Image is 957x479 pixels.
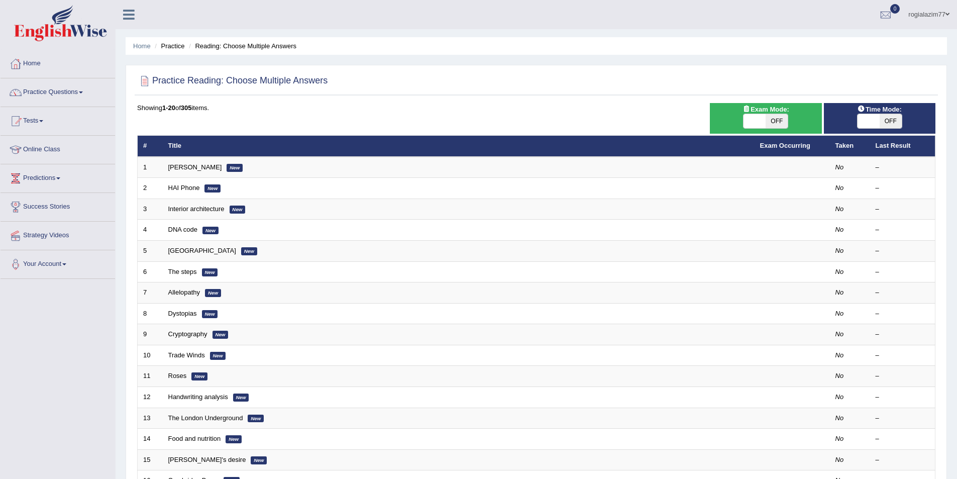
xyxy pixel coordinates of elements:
[202,268,218,276] em: New
[138,199,163,220] td: 3
[168,268,197,275] a: The steps
[1,136,115,161] a: Online Class
[168,205,225,213] a: Interior architecture
[168,351,205,359] a: Trade Winds
[835,456,844,463] em: No
[191,372,207,380] em: New
[168,414,243,422] a: The London Underground
[210,352,226,360] em: New
[1,164,115,189] a: Predictions
[876,434,930,444] div: –
[876,246,930,256] div: –
[138,429,163,450] td: 14
[766,114,788,128] span: OFF
[138,136,163,157] th: #
[138,282,163,304] td: 7
[233,394,249,402] em: New
[835,310,844,317] em: No
[163,136,755,157] th: Title
[204,184,221,193] em: New
[186,41,296,51] li: Reading: Choose Multiple Answers
[138,345,163,366] td: 10
[251,456,267,464] em: New
[876,225,930,235] div: –
[835,268,844,275] em: No
[137,73,328,88] h2: Practice Reading: Choose Multiple Answers
[870,136,935,157] th: Last Result
[152,41,184,51] li: Practice
[230,206,246,214] em: New
[138,303,163,324] td: 8
[1,222,115,247] a: Strategy Videos
[138,387,163,408] td: 12
[168,163,222,171] a: [PERSON_NAME]
[876,267,930,277] div: –
[738,104,793,115] span: Exam Mode:
[835,184,844,191] em: No
[168,330,207,338] a: Cryptography
[876,351,930,360] div: –
[138,366,163,387] td: 11
[168,435,221,442] a: Food and nutrition
[138,241,163,262] td: 5
[876,163,930,172] div: –
[876,205,930,214] div: –
[168,247,236,254] a: [GEOGRAPHIC_DATA]
[138,178,163,199] td: 2
[876,371,930,381] div: –
[137,103,935,113] div: Showing of items.
[1,107,115,132] a: Tests
[226,435,242,443] em: New
[876,183,930,193] div: –
[138,157,163,178] td: 1
[835,435,844,442] em: No
[835,330,844,338] em: No
[835,226,844,233] em: No
[876,414,930,423] div: –
[854,104,906,115] span: Time Mode:
[138,324,163,345] td: 9
[1,250,115,275] a: Your Account
[876,455,930,465] div: –
[880,114,902,128] span: OFF
[181,104,192,112] b: 305
[835,289,844,296] em: No
[835,393,844,401] em: No
[835,247,844,254] em: No
[133,42,151,50] a: Home
[835,205,844,213] em: No
[876,309,930,319] div: –
[835,372,844,379] em: No
[138,449,163,470] td: 15
[876,393,930,402] div: –
[1,193,115,218] a: Success Stories
[760,142,810,149] a: Exam Occurring
[876,330,930,339] div: –
[138,261,163,282] td: 6
[202,227,219,235] em: New
[138,220,163,241] td: 4
[248,415,264,423] em: New
[168,184,200,191] a: HAI Phone
[1,50,115,75] a: Home
[830,136,870,157] th: Taken
[205,289,221,297] em: New
[138,408,163,429] td: 13
[168,393,228,401] a: Handwriting analysis
[890,4,900,14] span: 0
[835,351,844,359] em: No
[241,247,257,255] em: New
[168,310,197,317] a: Dystopias
[876,288,930,298] div: –
[835,414,844,422] em: No
[212,331,229,339] em: New
[168,289,200,296] a: Allelopathy
[1,78,115,104] a: Practice Questions
[202,310,218,318] em: New
[710,103,821,134] div: Show exams occurring in exams
[168,456,246,463] a: [PERSON_NAME]'s desire
[162,104,175,112] b: 1-20
[227,164,243,172] em: New
[835,163,844,171] em: No
[168,372,187,379] a: Roses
